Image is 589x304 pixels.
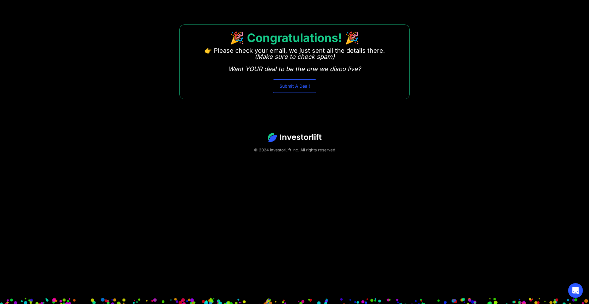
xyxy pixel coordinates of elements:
[21,147,568,153] div: © 2024 InvestorLift Inc. All rights reserved
[228,53,361,73] em: (Make sure to check spam) Want YOUR deal to be the one we dispo live?
[273,79,316,93] a: Submit A Deal!
[568,283,583,298] div: Open Intercom Messenger
[230,31,359,45] strong: 🎉 Congratulations! 🎉
[204,47,385,72] p: 👉 Please check your email, we just sent all the details there. ‍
